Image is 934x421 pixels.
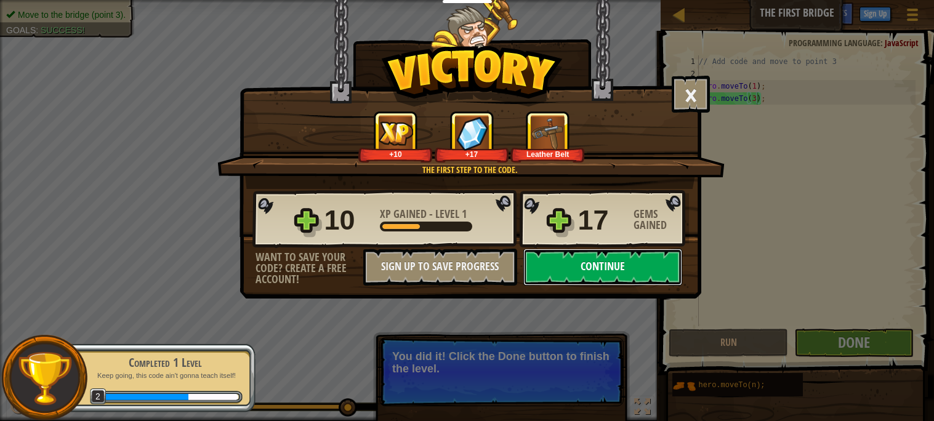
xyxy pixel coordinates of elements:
div: 10 [324,201,372,240]
img: trophy.png [17,350,73,406]
span: 2 [90,388,107,405]
span: XP Gained [380,206,429,222]
div: Leather Belt [513,150,582,159]
p: Keep going, this code ain't gonna teach itself! [87,371,243,380]
span: Level [433,206,462,222]
div: Gems Gained [634,209,689,231]
div: +17 [437,150,507,159]
div: - [380,209,467,220]
div: +10 [361,150,430,159]
div: 30 XP earned [103,394,188,400]
div: The first step to the code. [276,164,664,176]
button: Sign Up to Save Progress [363,249,517,286]
span: 1 [462,206,467,222]
div: Completed 1 Level [87,354,243,371]
button: × [672,76,710,113]
img: XP Gained [379,121,413,145]
img: Victory [381,46,563,107]
img: New Item [531,116,565,150]
div: 10 XP until level 3 [188,394,238,400]
img: Gems Gained [456,116,488,150]
div: 17 [578,201,626,240]
div: Want to save your code? Create a free account! [256,252,363,285]
button: Continue [523,249,682,286]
